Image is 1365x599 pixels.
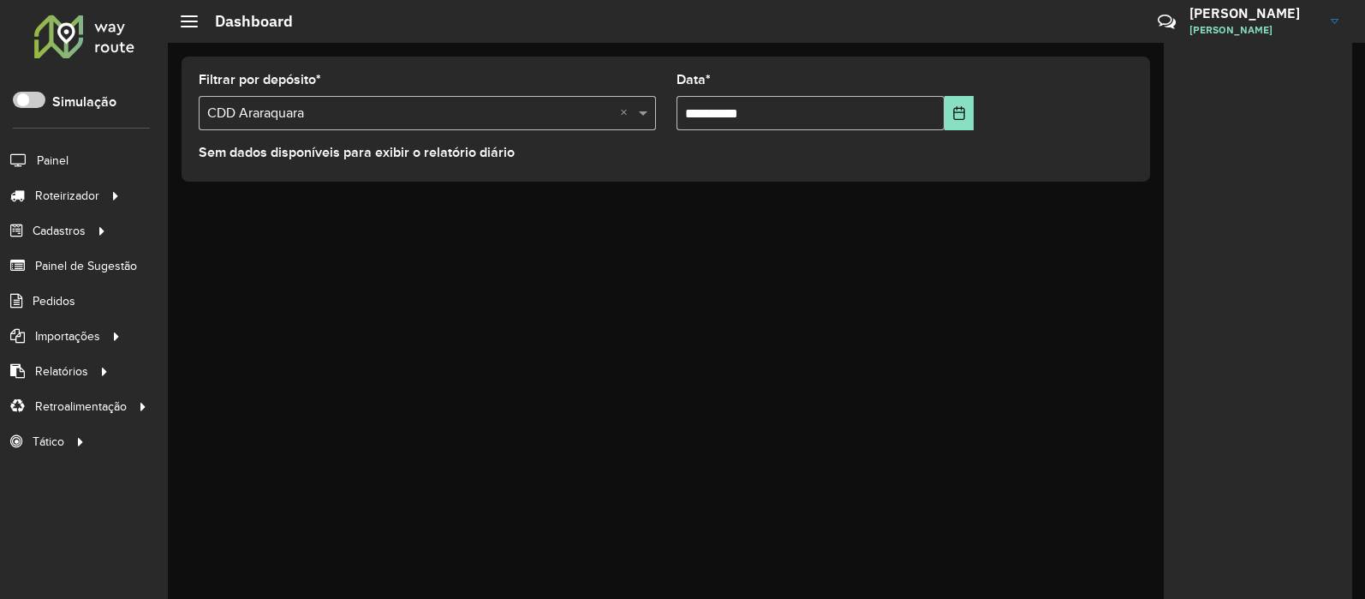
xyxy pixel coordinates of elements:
span: [PERSON_NAME] [1189,22,1318,38]
label: Sem dados disponíveis para exibir o relatório diário [199,142,515,163]
span: Cadastros [33,222,86,240]
a: Contato Rápido [1148,3,1185,40]
span: Importações [35,327,100,345]
label: Data [677,69,711,90]
label: Filtrar por depósito [199,69,321,90]
label: Simulação [52,92,116,112]
span: Retroalimentação [35,398,127,416]
h2: Dashboard [198,12,293,31]
span: Painel [37,152,69,170]
span: Clear all [620,103,635,123]
span: Tático [33,433,64,451]
span: Roteirizador [35,187,99,205]
button: Choose Date [945,96,974,130]
span: Relatórios [35,362,88,380]
span: Painel de Sugestão [35,257,137,275]
span: Pedidos [33,292,75,310]
h3: [PERSON_NAME] [1189,5,1318,21]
